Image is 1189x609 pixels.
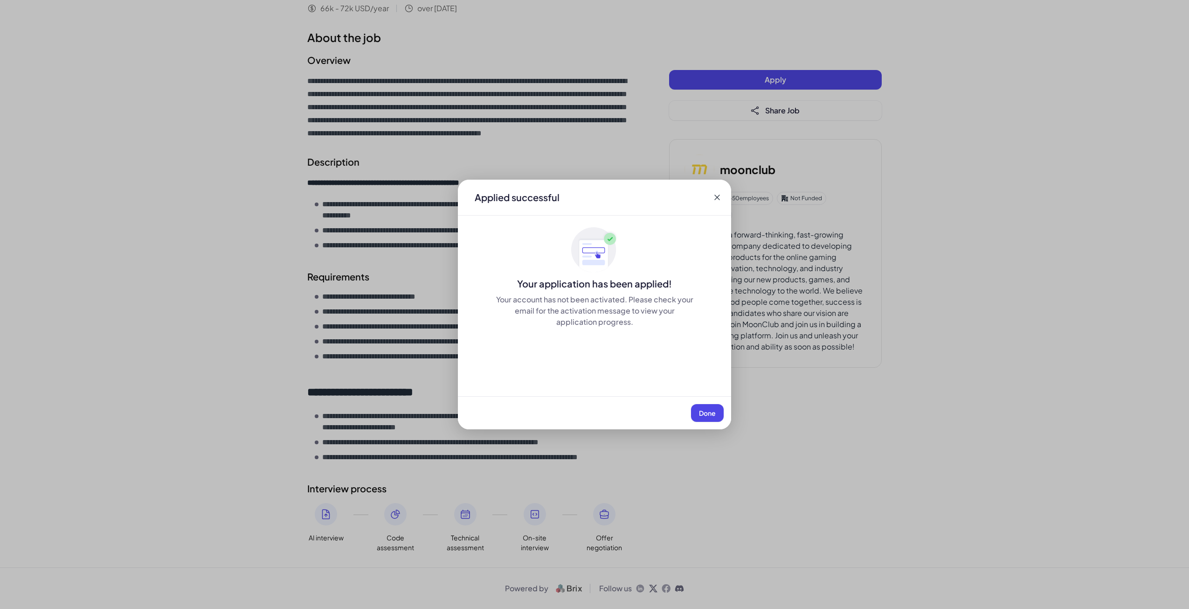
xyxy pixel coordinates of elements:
img: ApplyedMaskGroup3.svg [571,227,618,273]
div: Your application has been applied! [458,277,731,290]
div: Your account has not been activated. Please check your email for the activation message to view y... [495,294,694,328]
span: Done [699,409,716,417]
button: Done [691,404,724,422]
div: Applied successful [475,191,560,204]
